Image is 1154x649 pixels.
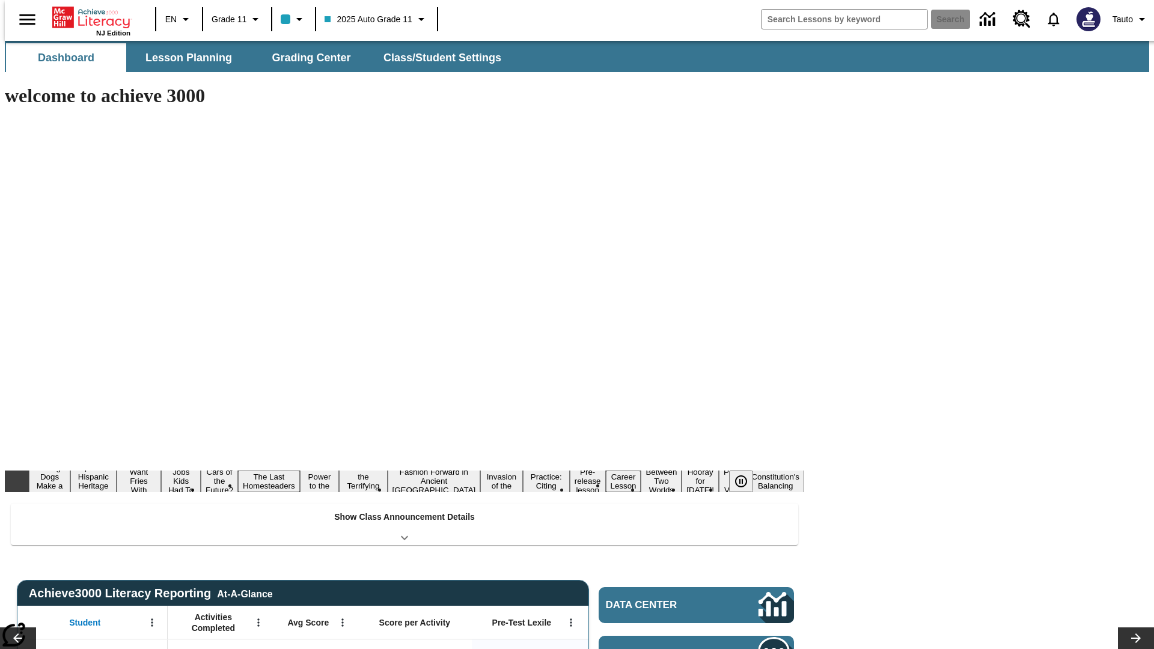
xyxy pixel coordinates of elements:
button: Class/Student Settings [374,43,511,72]
button: Slide 11 Mixed Practice: Citing Evidence [523,462,570,501]
span: Student [69,617,100,628]
button: Lesson Planning [129,43,249,72]
span: Avg Score [287,617,329,628]
a: Home [52,5,130,29]
button: Open Menu [334,614,352,632]
h1: welcome to achieve 3000 [5,85,804,107]
a: Data Center [972,3,1006,36]
button: Slide 13 Career Lesson [606,471,641,492]
button: Slide 9 Fashion Forward in Ancient Rome [388,466,481,496]
button: Slide 14 Between Two Worlds [641,466,682,496]
button: Slide 16 Point of View [719,466,746,496]
a: Data Center [599,587,794,623]
span: Achieve3000 Literacy Reporting [29,587,273,600]
div: Show Class Announcement Details [11,504,798,545]
span: Grade 11 [212,13,246,26]
button: Slide 12 Pre-release lesson [570,466,606,496]
button: Slide 2 ¡Viva Hispanic Heritage Month! [70,462,117,501]
a: Notifications [1038,4,1069,35]
button: Slide 8 Attack of the Terrifying Tomatoes [339,462,387,501]
button: Slide 1 Diving Dogs Make a Splash [29,462,70,501]
button: Grading Center [251,43,371,72]
button: Slide 4 Dirty Jobs Kids Had To Do [161,457,201,505]
button: Slide 10 The Invasion of the Free CD [480,462,522,501]
a: Resource Center, Will open in new tab [1006,3,1038,35]
div: Home [52,4,130,37]
div: SubNavbar [5,41,1149,72]
button: Dashboard [6,43,126,72]
button: Language: EN, Select a language [160,8,198,30]
button: Open Menu [249,614,267,632]
p: Show Class Announcement Details [334,511,475,523]
button: Class: 2025 Auto Grade 11, Select your class [320,8,433,30]
button: Slide 17 The Constitution's Balancing Act [746,462,804,501]
span: Tauto [1113,13,1133,26]
span: 2025 Auto Grade 11 [325,13,412,26]
button: Open side menu [10,2,45,37]
span: Pre-Test Lexile [492,617,552,628]
button: Open Menu [143,614,161,632]
button: Slide 3 Do You Want Fries With That? [117,457,162,505]
span: NJ Edition [96,29,130,37]
button: Open Menu [562,614,580,632]
span: Score per Activity [379,617,451,628]
button: Profile/Settings [1108,8,1154,30]
span: Data Center [606,599,718,611]
input: search field [762,10,927,29]
div: At-A-Glance [217,587,272,600]
button: Slide 15 Hooray for Constitution Day! [682,466,719,496]
button: Pause [729,471,753,492]
div: Pause [729,471,765,492]
img: Avatar [1076,7,1101,31]
span: Activities Completed [174,612,253,633]
button: Select a new avatar [1069,4,1108,35]
button: Slide 5 Cars of the Future? [201,466,238,496]
button: Slide 7 Solar Power to the People [300,462,340,501]
button: Lesson carousel, Next [1118,627,1154,649]
span: EN [165,13,177,26]
div: SubNavbar [5,43,512,72]
button: Slide 6 The Last Homesteaders [238,471,300,492]
button: Class color is light blue. Change class color [276,8,311,30]
button: Grade: Grade 11, Select a grade [207,8,267,30]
